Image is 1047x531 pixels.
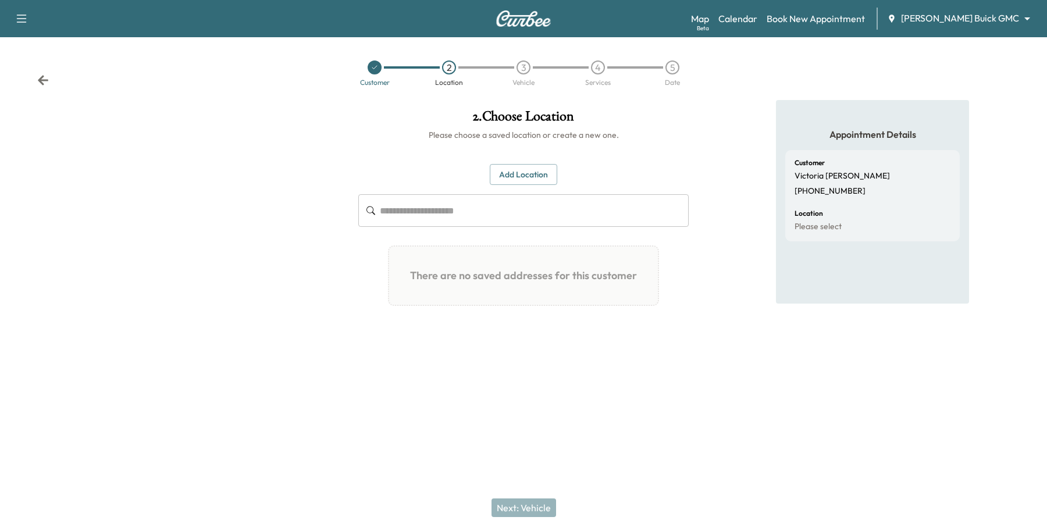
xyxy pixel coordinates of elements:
[358,129,689,141] h6: Please choose a saved location or create a new one.
[665,79,680,86] div: Date
[767,12,865,26] a: Book New Appointment
[795,171,890,181] p: Victoria [PERSON_NAME]
[496,10,551,27] img: Curbee Logo
[398,256,649,295] h1: There are no saved addresses for this customer
[718,12,757,26] a: Calendar
[795,210,823,217] h6: Location
[517,60,530,74] div: 3
[665,60,679,74] div: 5
[795,222,842,232] p: Please select
[358,109,689,129] h1: 2 . Choose Location
[360,79,390,86] div: Customer
[785,128,960,141] h5: Appointment Details
[435,79,463,86] div: Location
[901,12,1019,25] span: [PERSON_NAME] Buick GMC
[490,164,557,186] button: Add Location
[697,24,709,33] div: Beta
[37,74,49,86] div: Back
[795,159,825,166] h6: Customer
[585,79,611,86] div: Services
[512,79,535,86] div: Vehicle
[691,12,709,26] a: MapBeta
[442,60,456,74] div: 2
[795,186,866,197] p: [PHONE_NUMBER]
[591,60,605,74] div: 4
